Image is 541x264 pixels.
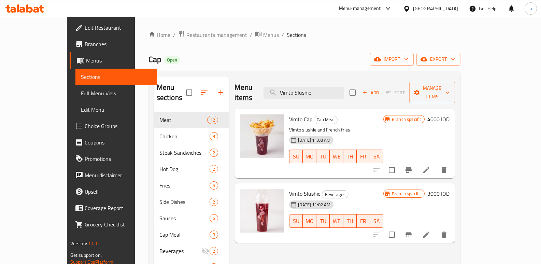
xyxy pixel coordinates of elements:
[154,112,229,128] div: Meat12
[385,163,399,177] span: Select to update
[210,232,218,238] span: 3
[346,216,354,226] span: TH
[148,30,461,39] nav: breadcrumb
[157,82,186,103] h2: Menu sections
[70,134,157,151] a: Coupons
[210,166,218,172] span: 2
[210,182,218,189] span: 5
[370,150,383,163] button: SA
[436,162,452,178] button: delete
[85,122,152,130] span: Choice Groups
[210,181,218,190] div: items
[316,214,330,228] button: TU
[210,248,218,254] span: 2
[282,31,284,39] li: /
[159,132,210,140] div: Chicken
[75,69,157,85] a: Sections
[263,31,279,39] span: Menus
[292,152,300,162] span: SU
[75,101,157,118] a: Edit Menu
[85,171,152,179] span: Menu disclaimer
[164,57,180,63] span: Open
[210,149,218,157] div: items
[154,210,229,226] div: Sauces6
[70,36,157,52] a: Branches
[210,215,218,222] span: 6
[70,118,157,134] a: Choice Groups
[148,52,161,67] span: Cap
[255,30,279,39] a: Menus
[88,239,99,248] span: 1.0.0
[319,216,327,226] span: TU
[359,216,367,226] span: FR
[70,167,157,183] a: Menu disclaimer
[316,150,330,163] button: TU
[322,190,348,198] div: Beverages
[86,56,152,65] span: Menus
[289,189,321,199] span: Vimto Slushie
[415,84,450,101] span: Manage items
[303,150,316,163] button: MO
[343,150,357,163] button: TH
[148,31,170,39] a: Home
[159,181,210,190] div: Fries
[427,114,450,124] h6: 4000 IQD
[85,204,152,212] span: Coverage Report
[330,214,343,228] button: WE
[332,152,340,162] span: WE
[332,216,340,226] span: WE
[154,194,229,210] div: Side Dishes2
[357,150,370,163] button: FR
[70,251,102,260] span: Get support on:
[70,183,157,200] a: Upsell
[389,191,424,197] span: Branch specific
[210,198,218,206] div: items
[159,247,202,255] div: Beverages
[159,165,210,173] span: Hot Dog
[360,87,382,98] span: Add item
[303,214,316,228] button: MO
[70,19,157,36] a: Edit Restaurant
[330,150,343,163] button: WE
[154,128,229,144] div: Chicken9
[250,31,252,39] li: /
[264,87,344,99] input: search
[70,239,87,248] span: Version:
[322,191,348,198] span: Beverages
[292,216,300,226] span: SU
[339,4,381,13] div: Menu-management
[370,214,383,228] button: SA
[70,52,157,69] a: Menus
[85,220,152,228] span: Grocery Checklist
[295,137,333,143] span: [DATE] 11:03 AM
[416,53,460,66] button: export
[81,73,152,81] span: Sections
[234,82,255,103] h2: Menu items
[154,243,229,259] div: Beverages2
[81,106,152,114] span: Edit Menu
[75,85,157,101] a: Full Menu View
[427,189,450,198] h6: 3000 IQD
[295,202,333,208] span: [DATE] 11:02 AM
[314,116,338,124] div: Cap Meal
[210,231,218,239] div: items
[159,149,210,157] span: Steak Sandwiches
[289,126,383,134] p: Vimto slushie and French fries
[210,165,218,173] div: items
[529,5,532,12] span: h
[305,216,314,226] span: MO
[373,152,381,162] span: SA
[178,30,247,39] a: Restaurants management
[359,152,367,162] span: FR
[389,116,424,123] span: Branch specific
[85,187,152,196] span: Upsell
[159,231,210,239] span: Cap Meal
[154,226,229,243] div: Cap Meal3
[385,227,399,242] span: Select to update
[422,55,455,64] span: export
[196,84,213,101] span: Sort sections
[173,31,175,39] li: /
[159,214,210,222] span: Sauces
